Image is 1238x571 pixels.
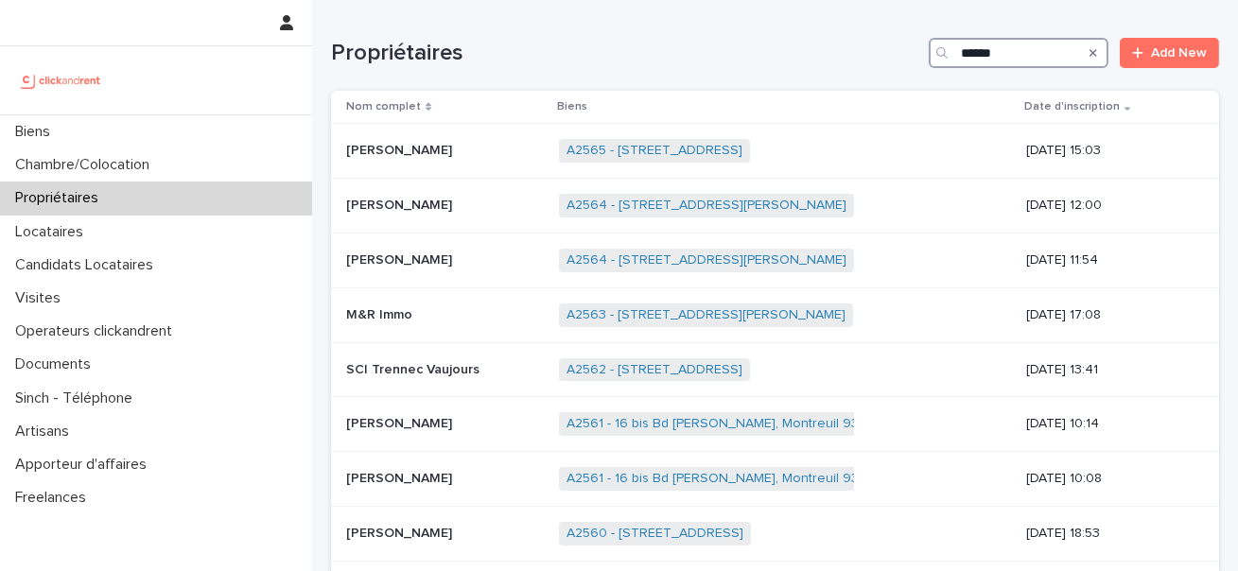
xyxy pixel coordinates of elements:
a: A2565 - [STREET_ADDRESS] [567,143,742,159]
p: [DATE] 10:14 [1026,416,1189,432]
a: A2564 - [STREET_ADDRESS][PERSON_NAME] [567,198,846,214]
p: [DATE] 11:54 [1026,252,1189,268]
h1: Propriétaires [331,40,921,67]
img: UCB0brd3T0yccxBKYDjQ [15,61,107,99]
p: [PERSON_NAME] [346,194,456,214]
a: A2560 - [STREET_ADDRESS] [567,526,743,542]
tr: [PERSON_NAME][PERSON_NAME] A2560 - [STREET_ADDRESS] [DATE] 18:53 [331,506,1219,561]
a: A2563 - [STREET_ADDRESS][PERSON_NAME] [567,307,846,323]
p: Artisans [8,423,84,441]
a: Add New [1120,38,1219,68]
p: [DATE] 13:41 [1026,362,1189,378]
p: Biens [557,96,587,117]
a: A2564 - [STREET_ADDRESS][PERSON_NAME] [567,252,846,268]
p: Propriétaires [8,189,113,207]
p: [PERSON_NAME] [346,139,456,159]
tr: M&R ImmoM&R Immo A2563 - [STREET_ADDRESS][PERSON_NAME] [DATE] 17:08 [331,287,1219,342]
p: Sinch - Téléphone [8,389,148,407]
tr: [PERSON_NAME][PERSON_NAME] A2561 - 16 bis Bd [PERSON_NAME], Montreuil 93100 [DATE] 10:14 [331,397,1219,452]
a: A2562 - [STREET_ADDRESS] [567,362,742,378]
p: [DATE] 10:08 [1026,471,1189,487]
tr: SCI Trennec VaujoursSCI Trennec Vaujours A2562 - [STREET_ADDRESS] [DATE] 13:41 [331,342,1219,397]
p: [PERSON_NAME] [346,412,456,432]
p: SCI Trennec Vaujours [346,358,483,378]
p: [DATE] 18:53 [1026,526,1189,542]
p: Freelances [8,489,101,507]
p: [DATE] 17:08 [1026,307,1189,323]
tr: [PERSON_NAME][PERSON_NAME] A2564 - [STREET_ADDRESS][PERSON_NAME] [DATE] 12:00 [331,179,1219,234]
input: Search [929,38,1108,68]
span: Add New [1151,46,1207,60]
p: Operateurs clickandrent [8,322,187,340]
p: Candidats Locataires [8,256,168,274]
p: Date d'inscription [1024,96,1120,117]
p: [DATE] 12:00 [1026,198,1189,214]
a: A2561 - 16 bis Bd [PERSON_NAME], Montreuil 93100 [567,471,881,487]
p: M&R Immo [346,303,416,323]
tr: [PERSON_NAME][PERSON_NAME] A2565 - [STREET_ADDRESS] [DATE] 15:03 [331,124,1219,179]
tr: [PERSON_NAME][PERSON_NAME] A2561 - 16 bis Bd [PERSON_NAME], Montreuil 93100 [DATE] 10:08 [331,452,1219,507]
p: Chambre/Colocation [8,156,165,174]
p: Biens [8,123,65,141]
p: [DATE] 15:03 [1026,143,1189,159]
p: Locataires [8,223,98,241]
p: Apporteur d'affaires [8,456,162,474]
p: Documents [8,355,106,373]
tr: [PERSON_NAME][PERSON_NAME] A2564 - [STREET_ADDRESS][PERSON_NAME] [DATE] 11:54 [331,233,1219,287]
p: [PERSON_NAME] [346,522,456,542]
p: [PERSON_NAME] [346,467,456,487]
p: Nom complet [346,96,421,117]
p: Visites [8,289,76,307]
a: A2561 - 16 bis Bd [PERSON_NAME], Montreuil 93100 [567,416,881,432]
p: [PERSON_NAME] [346,249,456,268]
